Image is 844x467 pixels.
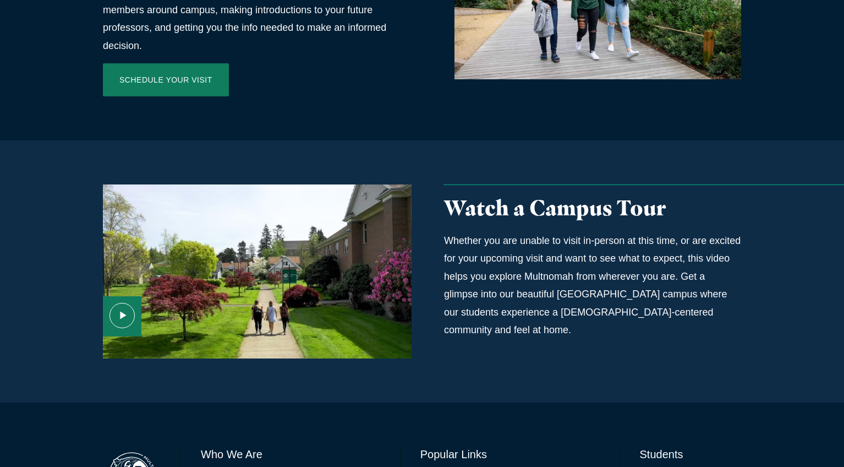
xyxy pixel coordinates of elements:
[103,184,412,359] a: Campus Tour
[201,447,380,462] h6: Who We Are
[444,196,741,221] h3: Watch a Campus Tour
[640,447,741,462] h6: Students
[103,63,229,96] a: Schedule Your Visit
[420,447,600,462] h6: Popular Links
[444,232,741,339] p: Whether you are unable to visit in-person at this time, or are excited for your upcoming visit an...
